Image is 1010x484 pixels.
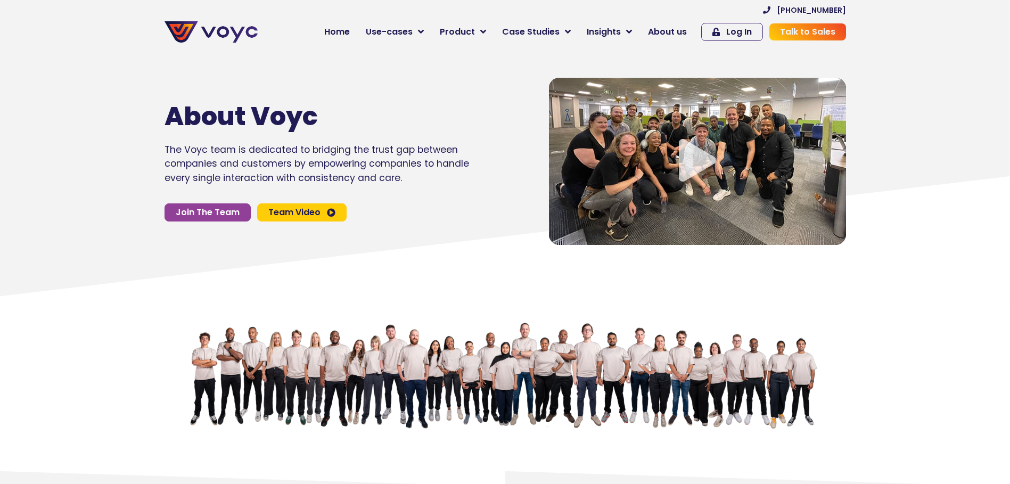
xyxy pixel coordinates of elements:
[358,21,432,43] a: Use-cases
[579,21,640,43] a: Insights
[432,21,494,43] a: Product
[440,26,475,38] span: Product
[366,26,413,38] span: Use-cases
[640,21,695,43] a: About us
[165,203,251,222] a: Join The Team
[257,203,347,222] a: Team Video
[494,21,579,43] a: Case Studies
[316,21,358,43] a: Home
[648,26,687,38] span: About us
[769,23,846,40] a: Talk to Sales
[268,208,321,217] span: Team Video
[165,101,437,132] h1: About Voyc
[165,143,469,185] p: The Voyc team is dedicated to bridging the trust gap between companies and customers by empowerin...
[587,26,621,38] span: Insights
[165,21,258,43] img: voyc-full-logo
[777,6,846,14] span: [PHONE_NUMBER]
[701,23,763,41] a: Log In
[676,139,719,183] div: Video play button
[324,26,350,38] span: Home
[763,6,846,14] a: [PHONE_NUMBER]
[780,28,835,36] span: Talk to Sales
[176,208,240,217] span: Join The Team
[502,26,560,38] span: Case Studies
[726,28,752,36] span: Log In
